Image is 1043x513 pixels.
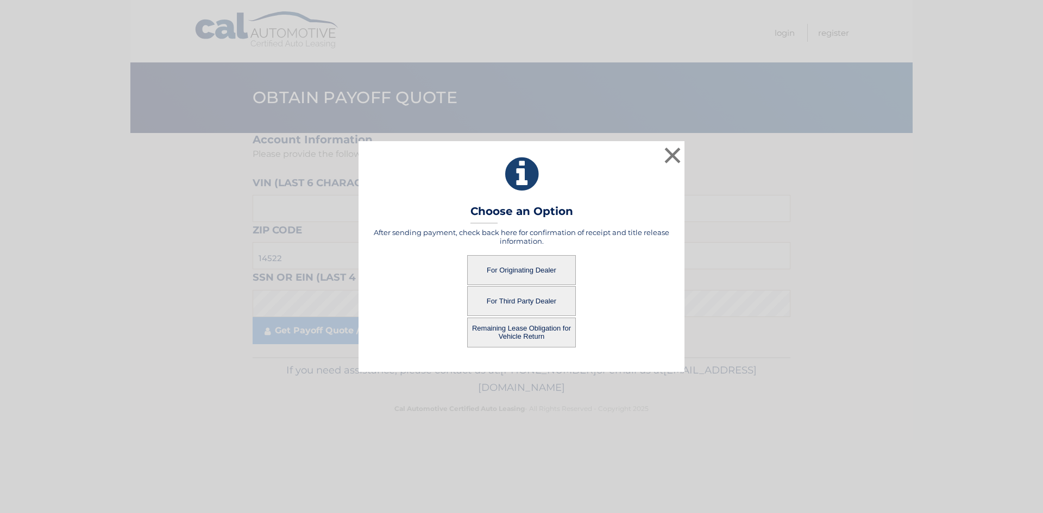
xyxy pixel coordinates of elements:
[467,255,576,285] button: For Originating Dealer
[467,286,576,316] button: For Third Party Dealer
[470,205,573,224] h3: Choose an Option
[372,228,671,245] h5: After sending payment, check back here for confirmation of receipt and title release information.
[467,318,576,347] button: Remaining Lease Obligation for Vehicle Return
[662,144,683,166] button: ×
